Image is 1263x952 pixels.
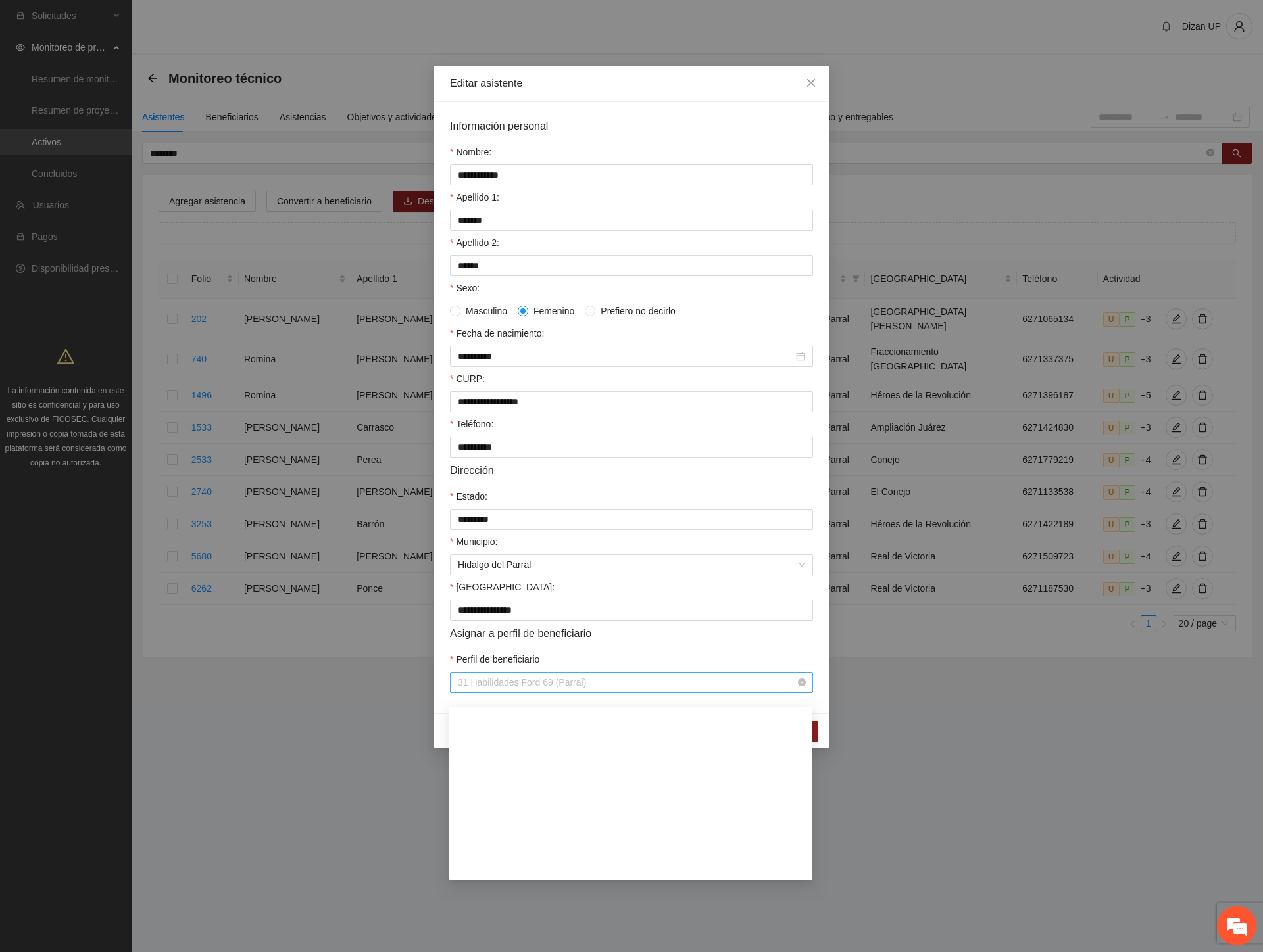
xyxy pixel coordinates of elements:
textarea: Escriba su mensaje y pulse “Intro” [7,359,251,405]
label: Nombre: [450,145,491,159]
label: Colonia: [450,580,555,594]
span: Información personal [450,118,548,134]
label: Perfil de beneficiario [450,652,539,667]
input: Estado: [450,509,813,530]
label: Teléfono: [450,417,493,431]
label: Apellido 2: [450,235,499,250]
span: Prefiero no decirlo [595,304,681,318]
div: Minimizar ventana de chat en vivo [216,7,247,38]
label: Apellido 1: [450,190,499,204]
input: Teléfono: [450,437,813,458]
input: Apellido 1: [450,210,813,231]
span: close-circle [798,678,806,686]
label: Municipio: [450,535,497,549]
input: Apellido 2: [450,255,813,276]
label: Sexo: [450,281,480,295]
span: Asignar a perfil de beneficiario [450,625,591,642]
input: Colonia: [450,600,813,621]
span: Hidalgo del Parral [458,555,805,575]
span: close [806,78,816,88]
div: Editar asistente [450,76,813,91]
span: 31 Habilidades Ford 69 (Parral) [458,673,805,692]
button: Close [793,66,829,101]
label: Estado: [450,489,487,504]
div: Chatee con nosotros ahora [68,67,221,84]
span: Dirección [450,462,494,479]
input: Fecha de nacimiento: [458,349,793,364]
input: Nombre: [450,164,813,185]
span: Masculino [460,304,512,318]
span: Femenino [528,304,580,318]
span: Estamos en línea. [76,176,182,308]
input: CURP: [450,391,813,412]
label: Fecha de nacimiento: [450,326,544,341]
label: CURP: [450,371,485,386]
